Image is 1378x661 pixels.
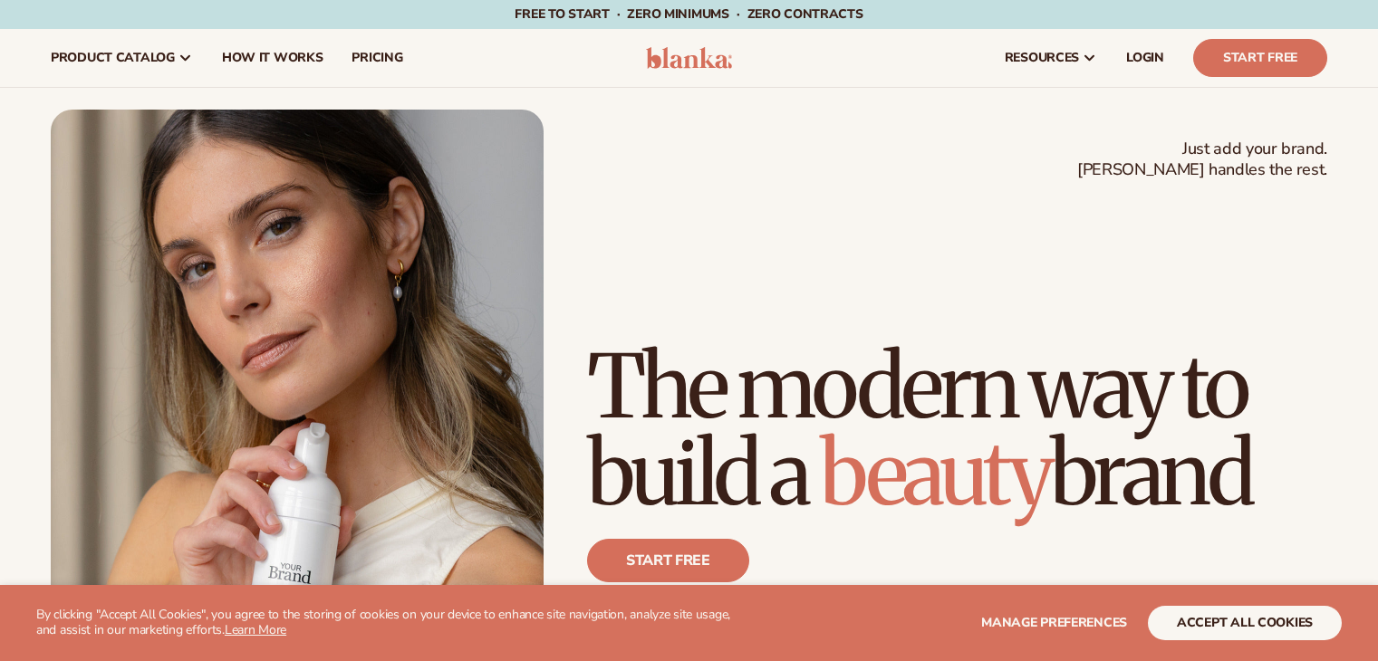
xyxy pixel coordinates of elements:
[1126,51,1164,65] span: LOGIN
[981,606,1127,640] button: Manage preferences
[51,51,175,65] span: product catalog
[352,51,402,65] span: pricing
[820,419,1050,528] span: beauty
[1112,29,1179,87] a: LOGIN
[222,51,323,65] span: How It Works
[225,621,286,638] a: Learn More
[990,29,1112,87] a: resources
[1193,39,1327,77] a: Start Free
[36,29,207,87] a: product catalog
[587,539,749,582] a: Start free
[646,47,732,69] img: logo
[587,343,1327,517] h1: The modern way to build a brand
[36,608,751,638] p: By clicking "Accept All Cookies", you agree to the storing of cookies on your device to enhance s...
[1005,51,1079,65] span: resources
[515,5,862,23] span: Free to start · ZERO minimums · ZERO contracts
[1148,606,1342,640] button: accept all cookies
[337,29,417,87] a: pricing
[207,29,338,87] a: How It Works
[981,614,1127,631] span: Manage preferences
[1077,139,1327,181] span: Just add your brand. [PERSON_NAME] handles the rest.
